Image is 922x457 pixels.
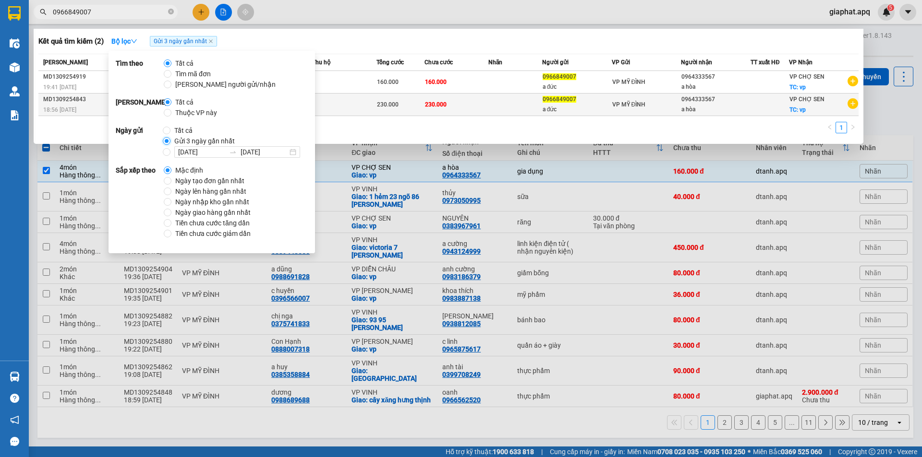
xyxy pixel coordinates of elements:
div: 0964333567 [681,94,750,105]
span: question-circle [10,394,19,403]
span: 19:41 [DATE] [43,84,76,91]
strong: [PERSON_NAME] [116,97,164,118]
span: search [40,9,47,15]
span: VP Gửi [612,59,630,66]
strong: Bộ lọc [111,37,137,45]
div: a hòa [681,82,750,92]
span: notification [10,415,19,424]
span: Người nhận [681,59,712,66]
span: Tổng cước [376,59,404,66]
span: VP CHỢ SEN [789,73,825,80]
span: plus-circle [848,76,858,86]
span: TC: vp [789,106,806,113]
li: 1 [836,122,847,133]
span: Mặc định [171,165,207,176]
button: left [824,122,836,133]
div: a đức [543,105,611,115]
span: 18:56 [DATE] [43,106,76,113]
span: left [827,124,833,130]
span: 230.000 [425,101,447,108]
span: Ngày giao hàng gần nhất [171,207,255,218]
div: a hòa [681,105,750,115]
input: Tìm tên, số ĐT hoặc mã đơn [53,7,166,17]
img: logo-vxr [8,6,21,21]
span: TC: vp [789,84,806,91]
span: Chưa cước [425,59,453,66]
input: Ngày kết thúc [241,147,288,157]
span: 160.000 [425,79,447,85]
strong: Tìm theo [116,58,164,90]
span: Gửi 3 ngày gần nhất [150,36,217,47]
span: Ngày lên hàng gần nhất [171,186,250,197]
span: Tiền chưa cước giảm dần [171,228,255,239]
h3: Kết quả tìm kiếm ( 2 ) [38,36,104,47]
span: Gửi 3 ngày gần nhất [170,136,239,146]
span: Thu hộ [312,59,330,66]
span: [PERSON_NAME] [43,59,88,66]
span: close-circle [168,8,174,17]
span: TT xuất HĐ [751,59,780,66]
span: right [850,124,856,130]
span: close-circle [168,9,174,14]
span: [PERSON_NAME] người gửi/nhận [171,79,279,90]
span: 0966849007 [543,96,576,103]
div: MD1309254843 [43,94,123,105]
button: Bộ lọcdown [104,34,145,49]
span: 230.000 [377,101,399,108]
span: Thuộc VP này [171,107,221,118]
span: swap-right [229,148,237,156]
span: close [208,39,213,44]
span: plus-circle [848,98,858,109]
a: 1 [836,122,847,133]
li: Previous Page [824,122,836,133]
img: warehouse-icon [10,62,20,72]
span: VP MỸ ĐÌNH [612,79,646,85]
span: 0966849007 [543,73,576,80]
span: down [131,38,137,45]
span: Nhãn [488,59,502,66]
span: VP CHỢ SEN [789,96,825,103]
span: Ngày tạo đơn gần nhất [171,176,248,186]
span: to [229,148,237,156]
span: Tất cả [171,97,197,107]
span: Ngày nhập kho gần nhất [171,197,253,207]
img: warehouse-icon [10,372,20,382]
div: MD1309254919 [43,72,123,82]
span: message [10,437,19,446]
span: Tìm mã đơn [171,69,215,79]
span: Tất cả [171,58,197,69]
span: VP Nhận [789,59,813,66]
li: Next Page [847,122,859,133]
strong: Ngày gửi [116,125,163,158]
span: VP MỸ ĐÌNH [612,101,646,108]
img: warehouse-icon [10,38,20,48]
img: warehouse-icon [10,86,20,96]
input: Ngày bắt đầu [178,147,225,157]
strong: Sắp xếp theo [116,165,164,239]
span: 160.000 [377,79,399,85]
img: solution-icon [10,110,20,120]
span: Tiền chưa cước tăng dần [171,218,254,228]
span: Tất cả [170,125,196,136]
div: a đức [543,82,611,92]
button: right [847,122,859,133]
span: Người gửi [542,59,569,66]
div: 0964333567 [681,72,750,82]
